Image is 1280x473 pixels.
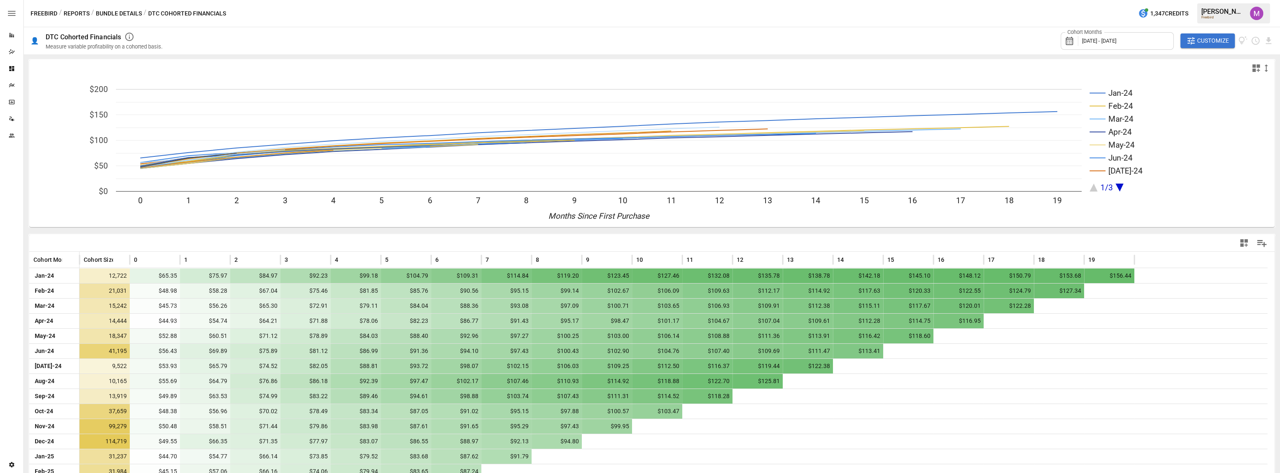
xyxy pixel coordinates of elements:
[134,359,178,373] span: $53.93
[285,299,329,313] span: $72.91
[379,196,384,205] text: 5
[686,299,731,313] span: $106.93
[440,254,451,266] button: Sort
[586,419,630,434] span: $99.95
[686,374,731,389] span: $122.70
[134,256,137,264] span: 0
[1201,8,1245,15] div: [PERSON_NAME]
[385,359,429,373] span: $93.72
[524,196,529,205] text: 8
[84,419,128,434] span: 99,279
[787,268,831,283] span: $138.78
[486,419,530,434] span: $95.29
[33,389,75,404] span: Sep-24
[837,284,882,298] span: $117.63
[99,187,108,196] text: $0
[887,268,932,283] span: $145.10
[285,389,329,404] span: $83.22
[860,196,869,205] text: 15
[427,196,432,205] text: 6
[385,434,429,449] span: $86.55
[33,434,75,449] span: Dec-24
[1201,15,1245,19] div: Freebird
[1251,36,1260,46] button: Schedule report
[837,268,882,283] span: $142.18
[96,8,142,19] button: Bundle Details
[33,359,75,373] span: [DATE]-24
[536,389,580,404] span: $107.43
[548,211,650,221] text: Months Since First Purchase
[887,256,894,264] span: 15
[988,299,1032,313] span: $122.28
[84,284,128,298] span: 21,031
[1046,254,1057,266] button: Sort
[737,314,781,328] span: $107.04
[184,284,229,298] span: $58.28
[184,359,229,373] span: $65.79
[636,314,681,328] span: $101.17
[1038,268,1082,283] span: $153.68
[84,268,128,283] span: 12,722
[335,404,379,419] span: $83.34
[435,329,480,343] span: $92.96
[63,254,75,266] button: Sort
[586,329,630,343] span: $103.00
[84,434,128,449] span: 114,719
[686,284,731,298] span: $109.63
[787,256,794,264] span: 13
[945,254,957,266] button: Sort
[435,314,480,328] span: $86.77
[435,359,480,373] span: $98.07
[837,314,882,328] span: $112.28
[285,374,329,389] span: $86.18
[938,284,982,298] span: $122.55
[234,268,279,283] span: $84.97
[1005,196,1014,205] text: 18
[586,299,630,313] span: $100.71
[536,314,580,328] span: $95.17
[486,256,489,264] span: 7
[134,404,178,419] span: $48.38
[737,284,781,298] span: $112.17
[90,84,108,94] text: $200
[536,329,580,343] span: $100.25
[737,268,781,283] span: $135.78
[385,256,388,264] span: 5
[686,256,693,264] span: 11
[234,299,279,313] span: $65.30
[90,136,108,145] text: $100
[887,329,932,343] span: $118.60
[435,389,480,404] span: $98.88
[33,344,75,358] span: Jun-24
[335,299,379,313] span: $79.11
[335,256,338,264] span: 4
[618,196,627,205] text: 10
[339,254,351,266] button: Sort
[234,196,239,205] text: 2
[586,344,630,358] span: $102.90
[184,404,229,419] span: $56.96
[90,110,108,120] text: $150
[385,314,429,328] span: $82.23
[686,314,731,328] span: $104.67
[938,299,982,313] span: $120.01
[536,268,580,283] span: $119.20
[234,374,279,389] span: $76.86
[184,434,229,449] span: $66.35
[486,374,530,389] span: $107.46
[184,314,229,328] span: $54.74
[666,196,676,205] text: 11
[335,419,379,434] span: $83.98
[134,329,178,343] span: $52.88
[636,268,681,283] span: $127.46
[184,389,229,404] span: $63.53
[1038,284,1082,298] span: $127.34
[335,268,379,283] span: $99.18
[837,256,844,264] span: 14
[385,419,429,434] span: $87.61
[956,196,965,205] text: 17
[737,299,781,313] span: $109.91
[1038,256,1045,264] span: 18
[285,256,288,264] span: 3
[536,299,580,313] span: $97.09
